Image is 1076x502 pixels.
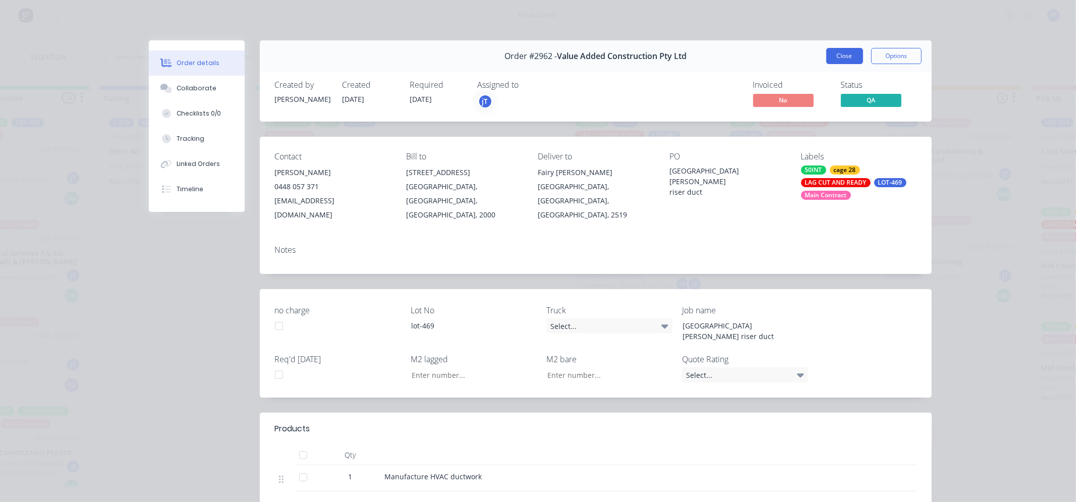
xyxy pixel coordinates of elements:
span: QA [841,94,901,106]
div: LOT-469 [874,178,907,187]
label: no charge [275,304,401,316]
div: Fairy [PERSON_NAME][GEOGRAPHIC_DATA], [GEOGRAPHIC_DATA], [GEOGRAPHIC_DATA], 2519 [538,165,653,222]
label: Quote Rating [682,353,808,365]
div: [GEOGRAPHIC_DATA][PERSON_NAME] riser duct [675,318,801,344]
div: 50INT [801,165,826,175]
div: Created by [275,80,330,90]
div: [GEOGRAPHIC_DATA], [GEOGRAPHIC_DATA], [GEOGRAPHIC_DATA], 2000 [406,180,522,222]
div: Products [275,423,310,435]
div: lot-469 [403,318,529,333]
label: M2 lagged [411,353,537,365]
div: Created [343,80,398,90]
div: Qty [320,445,381,465]
button: Tracking [149,126,245,151]
button: QA [841,94,901,109]
label: Req'd [DATE] [275,353,401,365]
div: PO [669,152,785,161]
button: Timeline [149,177,245,202]
div: Checklists 0/0 [177,109,221,118]
span: 1 [349,471,353,482]
div: [STREET_ADDRESS][GEOGRAPHIC_DATA], [GEOGRAPHIC_DATA], [GEOGRAPHIC_DATA], 2000 [406,165,522,222]
div: Labels [801,152,917,161]
div: Collaborate [177,84,216,93]
label: Lot No [411,304,537,316]
div: Deliver to [538,152,653,161]
input: Enter number... [403,367,536,382]
button: Collaborate [149,76,245,101]
div: cage 28 [830,165,860,175]
div: Notes [275,245,917,255]
div: [STREET_ADDRESS] [406,165,522,180]
div: Required [410,80,466,90]
div: Order details [177,59,219,68]
div: [PERSON_NAME]0448 057 371[EMAIL_ADDRESS][DOMAIN_NAME] [275,165,390,222]
div: Assigned to [478,80,579,90]
div: Timeline [177,185,203,194]
span: [DATE] [410,94,432,104]
div: Fairy [PERSON_NAME] [538,165,653,180]
span: [DATE] [343,94,365,104]
div: [PERSON_NAME] [275,165,390,180]
input: Enter number... [539,367,672,382]
button: Checklists 0/0 [149,101,245,126]
button: Linked Orders [149,151,245,177]
div: [GEOGRAPHIC_DATA][PERSON_NAME] riser duct [669,165,785,197]
label: Truck [546,304,672,316]
div: [GEOGRAPHIC_DATA], [GEOGRAPHIC_DATA], [GEOGRAPHIC_DATA], 2519 [538,180,653,222]
div: Select... [546,318,672,333]
div: Select... [682,367,808,382]
div: [PERSON_NAME] [275,94,330,104]
span: No [753,94,814,106]
div: [EMAIL_ADDRESS][DOMAIN_NAME] [275,194,390,222]
span: Manufacture HVAC ductwork [385,472,482,481]
div: Contact [275,152,390,161]
label: Job name [682,304,808,316]
div: Bill to [406,152,522,161]
span: Value Added Construction Pty Ltd [557,51,687,61]
div: 0448 057 371 [275,180,390,194]
div: Status [841,80,917,90]
div: Invoiced [753,80,829,90]
div: Linked Orders [177,159,220,169]
button: jT [478,94,493,109]
button: Close [826,48,863,64]
button: Options [871,48,922,64]
div: LAG CUT AND READY [801,178,871,187]
label: M2 bare [546,353,672,365]
div: Tracking [177,134,204,143]
button: Order details [149,50,245,76]
span: Order #2962 - [504,51,557,61]
div: Main Contract [801,191,851,200]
